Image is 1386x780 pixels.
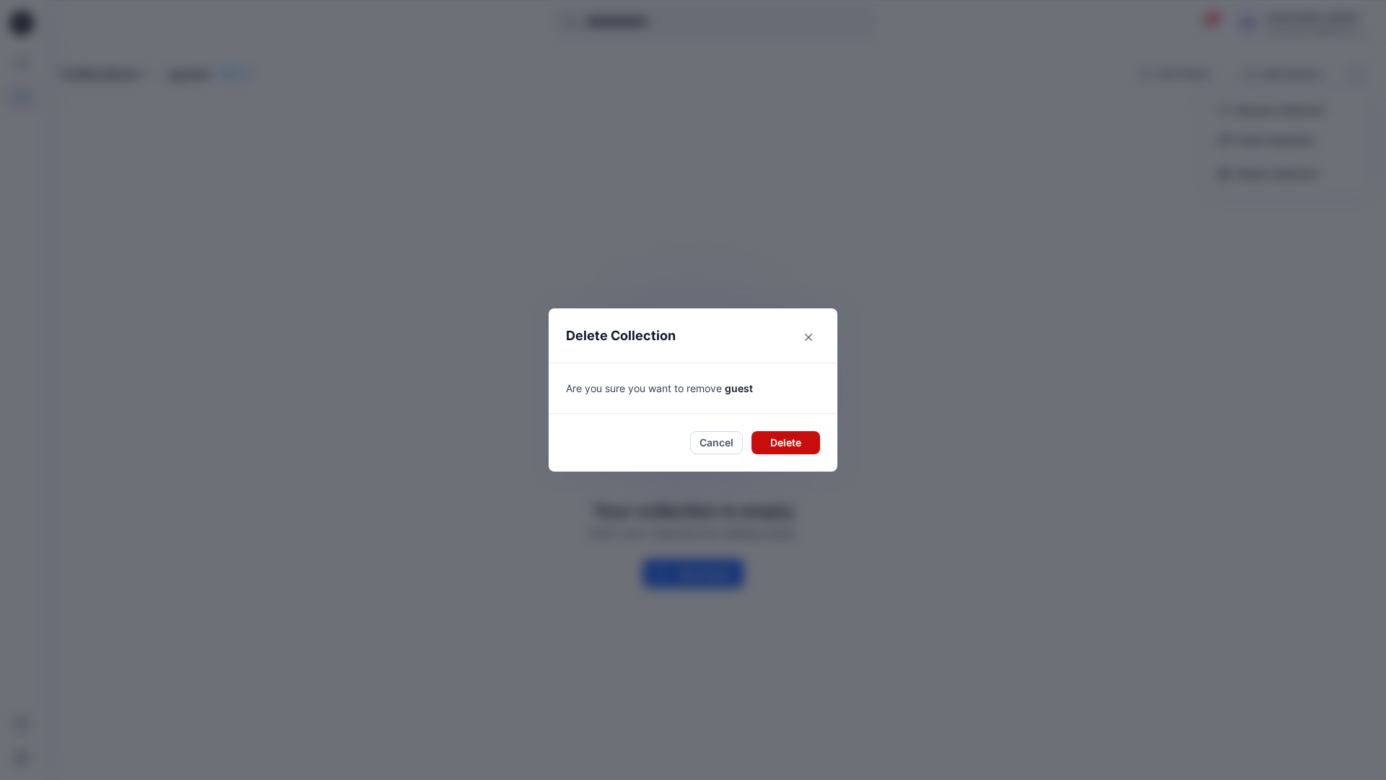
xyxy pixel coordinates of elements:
[725,382,753,394] span: guest
[549,308,837,363] header: Delete Collection
[797,326,820,349] button: Close
[751,431,820,454] button: Delete
[566,381,820,396] p: Are you sure you want to remove
[690,431,743,454] button: Cancel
